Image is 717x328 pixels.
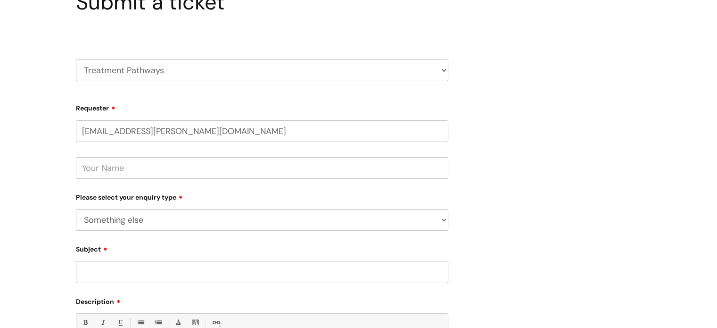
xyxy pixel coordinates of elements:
[76,242,448,253] label: Subject
[76,157,448,179] input: Your Name
[76,190,448,202] label: Please select your enquiry type
[76,120,448,142] input: Email
[76,101,448,112] label: Requester
[76,294,448,306] label: Description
